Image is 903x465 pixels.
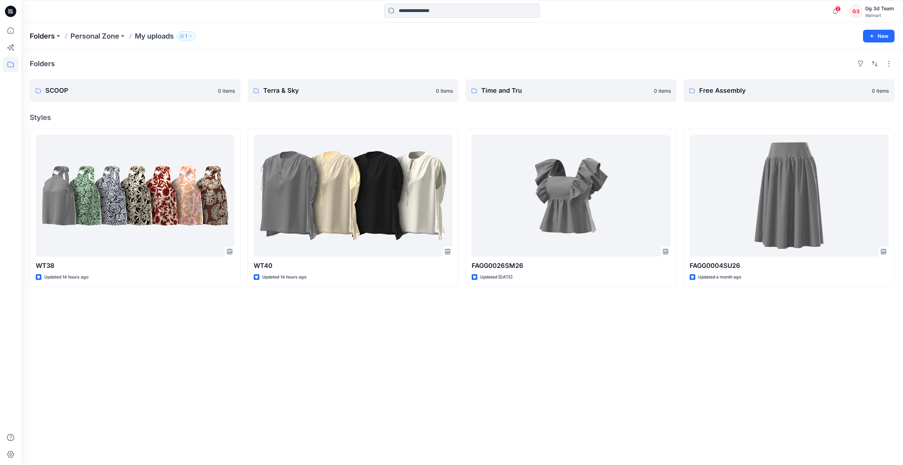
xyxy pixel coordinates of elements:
[835,6,841,12] span: 2
[872,87,889,94] p: 0 items
[30,31,55,41] a: Folders
[850,5,862,18] div: G3
[30,79,241,102] a: SCOOP0 items
[865,4,894,13] div: Gg 3d Team
[45,86,214,96] p: SCOOP
[684,79,895,102] a: Free Assembly0 items
[263,86,432,96] p: Terra & Sky
[466,79,677,102] a: Time and Tru0 items
[690,135,888,257] a: FAGG0004SU26
[218,87,235,94] p: 0 items
[698,274,741,281] p: Updated a month ago
[863,30,895,42] button: New
[436,87,453,94] p: 0 items
[70,31,119,41] a: Personal Zone
[177,31,196,41] button: 1
[44,274,88,281] p: Updated 14 hours ago
[248,79,459,102] a: Terra & Sky0 items
[481,86,650,96] p: Time and Tru
[690,261,888,271] p: FAGG0004SU26
[254,135,453,257] a: WT40
[30,113,895,122] h4: Styles
[865,13,894,18] div: Walmart
[185,32,187,40] p: 1
[472,135,671,257] a: FAGG0026SM26
[36,261,235,271] p: WT38
[254,261,453,271] p: WT40
[472,261,671,271] p: FAGG0026SM26
[30,59,55,68] h4: Folders
[654,87,671,94] p: 0 items
[699,86,868,96] p: Free Assembly
[480,274,512,281] p: Updated [DATE]
[36,135,235,257] a: WT38
[262,274,306,281] p: Updated 14 hours ago
[135,31,174,41] p: My uploads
